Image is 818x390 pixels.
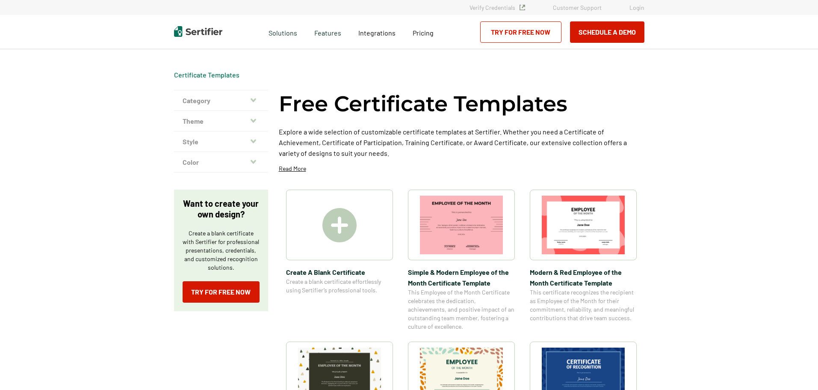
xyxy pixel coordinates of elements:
[530,267,637,288] span: Modern & Red Employee of the Month Certificate Template
[174,152,268,173] button: Color
[470,4,525,11] a: Verify Credentials
[413,29,434,37] span: Pricing
[520,5,525,10] img: Verified
[530,190,637,331] a: Modern & Red Employee of the Month Certificate TemplateModern & Red Employee of the Month Certifi...
[279,90,567,118] h1: Free Certificate Templates
[279,164,306,173] p: Read More
[269,27,297,37] span: Solutions
[174,71,239,79] div: Breadcrumb
[174,90,268,111] button: Category
[174,26,222,37] img: Sertifier | Digital Credentialing Platform
[279,126,644,158] p: Explore a wide selection of customizable certificate templates at Sertifier. Whether you need a C...
[183,281,260,303] a: Try for Free Now
[183,229,260,272] p: Create a blank certificate with Sertifier for professional presentations, credentials, and custom...
[183,198,260,220] p: Want to create your own design?
[322,208,357,242] img: Create A Blank Certificate
[542,196,625,254] img: Modern & Red Employee of the Month Certificate Template
[358,29,396,37] span: Integrations
[314,27,341,37] span: Features
[286,267,393,277] span: Create A Blank Certificate
[408,190,515,331] a: Simple & Modern Employee of the Month Certificate TemplateSimple & Modern Employee of the Month C...
[174,71,239,79] a: Certificate Templates
[358,27,396,37] a: Integrations
[530,288,637,322] span: This certificate recognizes the recipient as Employee of the Month for their commitment, reliabil...
[408,288,515,331] span: This Employee of the Month Certificate celebrates the dedication, achievements, and positive impa...
[174,111,268,131] button: Theme
[629,4,644,11] a: Login
[174,131,268,152] button: Style
[480,21,561,43] a: Try for Free Now
[408,267,515,288] span: Simple & Modern Employee of the Month Certificate Template
[553,4,602,11] a: Customer Support
[286,277,393,295] span: Create a blank certificate effortlessly using Sertifier’s professional tools.
[413,27,434,37] a: Pricing
[420,196,503,254] img: Simple & Modern Employee of the Month Certificate Template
